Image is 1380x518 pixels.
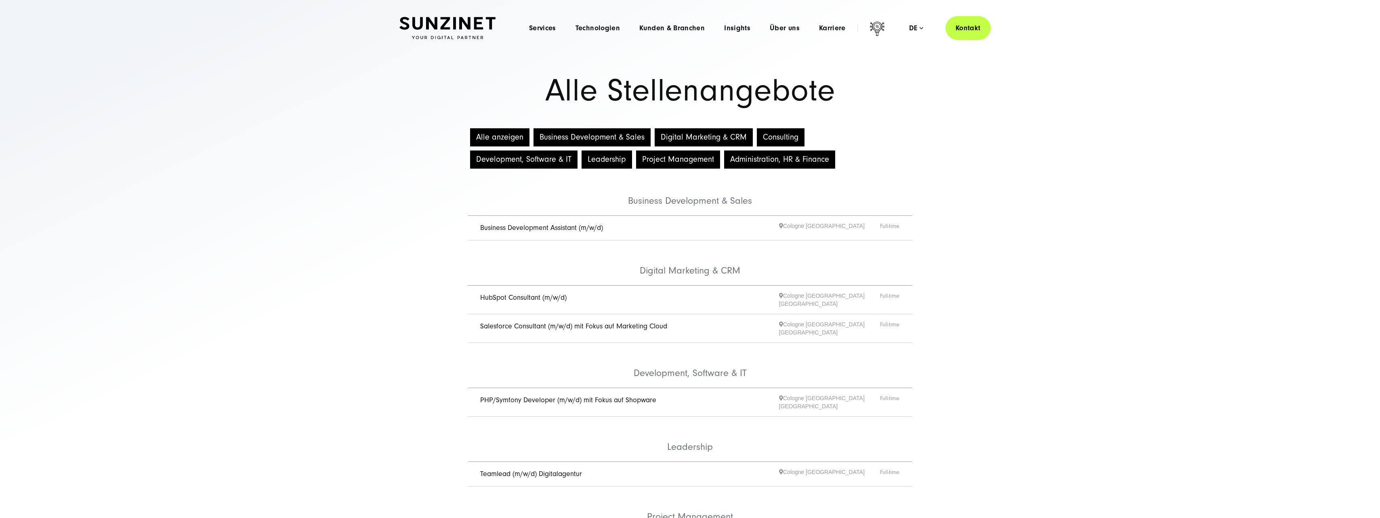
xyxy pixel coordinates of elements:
span: Full-time [880,320,900,336]
a: Salesforce Consultant (m/w/d) mit Fokus auf Marketing Cloud [480,322,667,330]
span: Full-time [880,222,900,234]
a: HubSpot Consultant (m/w/d) [480,293,567,302]
h1: Alle Stellenangebote [399,75,981,106]
button: Business Development & Sales [534,128,651,146]
a: Teamlead (m/w/d) Digitalagentur [480,470,582,478]
a: Über uns [770,24,800,32]
button: Consulting [757,128,804,146]
a: Business Development Assistant (m/w/d) [480,223,603,232]
span: Cologne [GEOGRAPHIC_DATA] [779,468,880,480]
div: de [909,24,923,32]
a: Services [529,24,556,32]
li: Digital Marketing & CRM [468,240,912,286]
button: Leadership [582,150,632,169]
a: Insights [724,24,750,32]
a: PHP/Symfony Developer (m/w/d) mit Fokus auf Shopware [480,396,656,404]
button: Digital Marketing & CRM [655,128,753,146]
span: Full-time [880,468,900,480]
button: Alle anzeigen [470,128,529,146]
span: Full-time [880,394,900,410]
a: Kontakt [945,16,991,40]
img: SUNZINET Full Service Digital Agentur [399,17,496,40]
span: Cologne [GEOGRAPHIC_DATA] [GEOGRAPHIC_DATA] [779,320,880,336]
li: Development, Software & IT [468,343,912,388]
span: Full-time [880,292,900,308]
span: Cologne [GEOGRAPHIC_DATA] [GEOGRAPHIC_DATA] [779,292,880,308]
button: Development, Software & IT [470,150,578,169]
a: Karriere [819,24,846,32]
span: Cologne [GEOGRAPHIC_DATA] [779,222,880,234]
li: Business Development & Sales [468,171,912,216]
button: Project Management [636,150,720,169]
span: Cologne [GEOGRAPHIC_DATA] [GEOGRAPHIC_DATA] [779,394,880,410]
li: Leadership [468,417,912,462]
button: Administration, HR & Finance [724,150,835,169]
a: Kunden & Branchen [639,24,705,32]
a: Technologien [576,24,620,32]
